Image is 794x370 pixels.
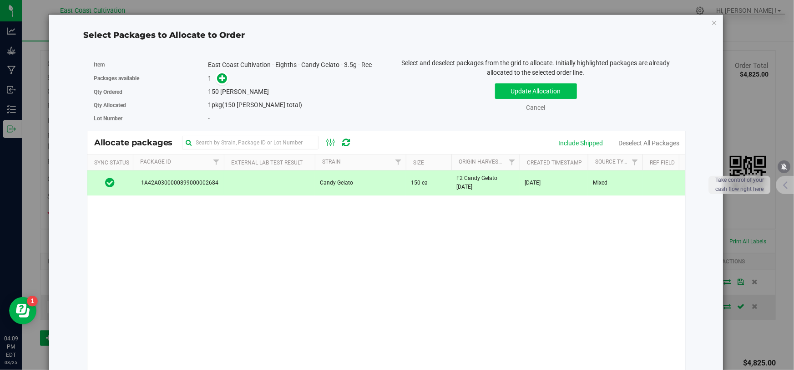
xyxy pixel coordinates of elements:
[593,179,608,187] span: Mixed
[9,297,36,324] iframe: Resource center
[320,179,354,187] span: Candy Gelato
[182,136,319,149] input: Search by Strain, Package ID or Lot Number
[137,179,218,187] span: 1A42A0300000899000002684
[220,88,269,95] span: [PERSON_NAME]
[94,138,182,148] span: Allocate packages
[526,104,546,111] a: Cancel
[504,154,519,170] a: Filter
[527,159,582,166] a: Created Timestamp
[231,159,303,166] a: External Lab Test Result
[27,296,38,307] iframe: Resource center unread badge
[595,159,630,165] a: Source Type
[402,59,670,76] span: Select and deselect packages from the grid to allocate. Initially highlighted packages are alread...
[495,83,577,99] button: Update Allocation
[208,101,302,108] span: pkg
[619,139,680,147] a: Deselect All Packages
[525,179,541,187] span: [DATE]
[650,159,675,166] a: Ref Field
[411,179,428,187] span: 150 ea
[413,159,424,166] a: Size
[559,139,603,148] div: Include Shipped
[94,74,208,82] label: Packages available
[627,154,642,170] a: Filter
[322,159,341,165] a: Strain
[390,154,405,170] a: Filter
[208,114,210,122] span: -
[222,101,302,108] span: (150 [PERSON_NAME] total)
[94,88,208,96] label: Qty Ordered
[94,114,208,123] label: Lot Number
[457,174,514,191] span: F2 Candy Gelato [DATE]
[140,159,171,165] a: Package Id
[208,88,219,95] span: 150
[94,101,208,109] label: Qty Allocated
[208,154,223,170] a: Filter
[208,101,212,108] span: 1
[94,61,208,69] label: Item
[208,75,212,82] span: 1
[83,29,688,41] div: Select Packages to Allocate to Order
[105,176,115,189] span: In Sync
[94,159,129,166] a: Sync Status
[208,60,379,70] div: East Coast Cultivation - Eighths - Candy Gelato - 3.5g - Rec
[459,159,505,165] a: Origin Harvests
